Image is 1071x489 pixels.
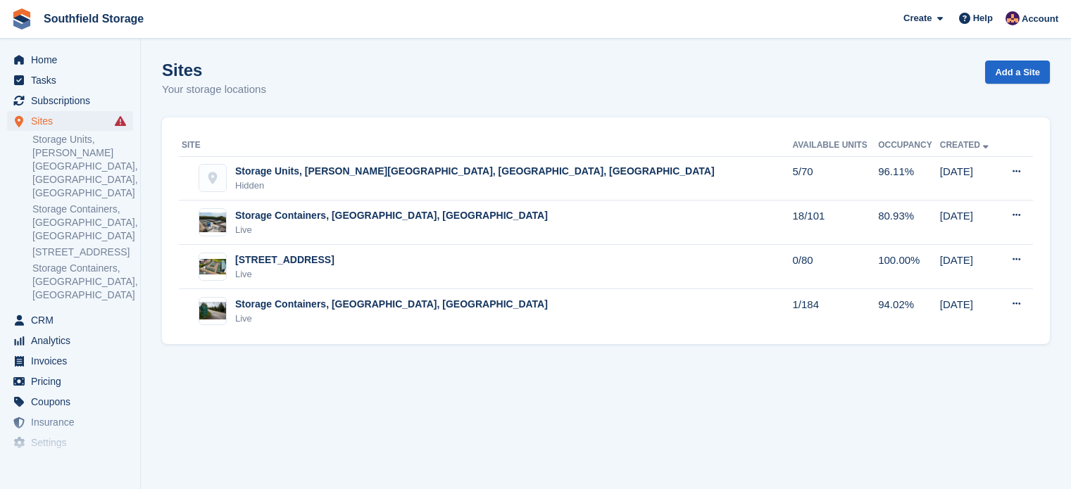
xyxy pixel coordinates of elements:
[31,433,115,452] span: Settings
[11,8,32,30] img: stora-icon-8386f47178a22dfd0bd8f6a31ec36ba5ce8667c1dd55bd0f319d3a0aa187defe.svg
[7,392,133,412] a: menu
[7,331,133,350] a: menu
[878,156,940,201] td: 96.11%
[940,245,999,289] td: [DATE]
[235,297,548,312] div: Storage Containers, [GEOGRAPHIC_DATA], [GEOGRAPHIC_DATA]
[235,164,715,179] div: Storage Units, [PERSON_NAME][GEOGRAPHIC_DATA], [GEOGRAPHIC_DATA], [GEOGRAPHIC_DATA]
[792,245,878,289] td: 0/80
[1006,11,1020,25] img: Sharon Law
[973,11,993,25] span: Help
[38,7,149,30] a: Southfield Storage
[31,70,115,90] span: Tasks
[235,223,548,237] div: Live
[31,111,115,131] span: Sites
[31,453,115,473] span: Capital
[7,310,133,330] a: menu
[792,156,878,201] td: 5/70
[31,371,115,391] span: Pricing
[32,133,133,200] a: Storage Units, [PERSON_NAME][GEOGRAPHIC_DATA], [GEOGRAPHIC_DATA], [GEOGRAPHIC_DATA]
[878,134,940,157] th: Occupancy
[7,111,133,131] a: menu
[235,208,548,223] div: Storage Containers, [GEOGRAPHIC_DATA], [GEOGRAPHIC_DATA]
[235,267,334,281] div: Live
[31,392,115,412] span: Coupons
[7,371,133,391] a: menu
[199,165,226,191] img: Storage Units, Stephenson Park, Flixton, Scarborough site image placeholder
[31,351,115,371] span: Invoices
[31,412,115,432] span: Insurance
[878,245,940,289] td: 100.00%
[235,179,715,193] div: Hidden
[878,289,940,333] td: 94.02%
[162,61,266,80] h1: Sites
[32,262,133,302] a: Storage Containers, [GEOGRAPHIC_DATA], [GEOGRAPHIC_DATA]
[792,134,878,157] th: Available Units
[199,212,226,233] img: Image of Storage Containers, Pinfold Lane, Bridlington site
[199,302,226,320] img: Image of Storage Containers, Flixton, Scarborough site
[7,412,133,432] a: menu
[32,203,133,243] a: Storage Containers, [GEOGRAPHIC_DATA], [GEOGRAPHIC_DATA]
[7,50,133,70] a: menu
[235,312,548,326] div: Live
[940,140,991,150] a: Created
[235,253,334,267] div: [STREET_ADDRESS]
[31,50,115,70] span: Home
[878,201,940,245] td: 80.93%
[1022,12,1058,26] span: Account
[940,201,999,245] td: [DATE]
[940,289,999,333] td: [DATE]
[792,201,878,245] td: 18/101
[7,351,133,371] a: menu
[7,433,133,452] a: menu
[985,61,1050,84] a: Add a Site
[792,289,878,333] td: 1/184
[7,91,133,110] a: menu
[199,259,226,274] img: Image of Fairfield Way, Whitby, YO22 4PU site
[115,115,126,127] i: Smart entry sync failures have occurred
[903,11,932,25] span: Create
[7,70,133,90] a: menu
[7,453,133,473] a: menu
[162,82,266,98] p: Your storage locations
[31,91,115,110] span: Subscriptions
[940,156,999,201] td: [DATE]
[31,310,115,330] span: CRM
[31,331,115,350] span: Analytics
[32,246,133,259] a: [STREET_ADDRESS]
[179,134,792,157] th: Site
